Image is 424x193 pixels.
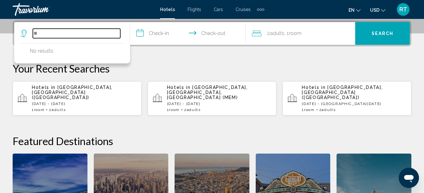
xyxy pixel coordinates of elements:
iframe: Button to launch messaging window [399,168,419,188]
span: Room [169,108,180,112]
span: 2 [267,29,284,38]
a: Travorium [13,3,154,16]
span: [GEOGRAPHIC_DATA], [GEOGRAPHIC_DATA] ([GEOGRAPHIC_DATA]) [302,85,383,100]
span: , 1 [284,29,302,38]
button: Check in and out dates [130,22,246,45]
button: Search [355,22,410,45]
button: Hotels in [GEOGRAPHIC_DATA], [GEOGRAPHIC_DATA] ([GEOGRAPHIC_DATA])[DATE] - [GEOGRAPHIC_DATA][DATE... [283,81,411,116]
span: 1 [32,108,45,112]
a: Flights [188,7,201,12]
span: [GEOGRAPHIC_DATA], [GEOGRAPHIC_DATA] ([GEOGRAPHIC_DATA]) [32,85,113,100]
button: Change language [349,5,361,15]
span: RT [399,6,407,13]
span: Room [289,30,302,36]
span: en [349,8,355,13]
p: [DATE] - [GEOGRAPHIC_DATA][DATE] [302,102,406,106]
span: Adults [52,108,66,112]
div: Search widget [14,22,410,45]
span: USD [370,8,379,13]
span: 1 [167,108,180,112]
span: [GEOGRAPHIC_DATA], [GEOGRAPHIC_DATA], [GEOGRAPHIC_DATA] (MEM) [167,85,248,100]
button: User Menu [395,3,411,16]
button: Travelers: 2 adults, 0 children [246,22,355,45]
span: Adults [270,30,284,36]
button: Change currency [370,5,385,15]
span: Adults [187,108,201,112]
span: Room [34,108,45,112]
span: 2 [319,108,336,112]
span: Room [304,108,315,112]
a: Cruises [236,7,251,12]
span: 1 [302,108,314,112]
span: Search [372,31,394,36]
p: [DATE] - [DATE] [167,102,272,106]
button: Extra navigation items [257,4,264,15]
a: Cars [214,7,223,12]
span: 2 [49,108,66,112]
p: No results [30,47,53,56]
span: Hotels in [167,85,191,90]
span: 2 [184,108,201,112]
span: Hotels in [32,85,56,90]
span: Hotels in [302,85,325,90]
button: Hotels in [GEOGRAPHIC_DATA], [GEOGRAPHIC_DATA], [GEOGRAPHIC_DATA] (MEM)[DATE] - [DATE]1Room2Adults [148,81,277,116]
span: Adults [322,108,336,112]
a: Hotels [160,7,175,12]
button: Hotels in [GEOGRAPHIC_DATA], [GEOGRAPHIC_DATA] ([GEOGRAPHIC_DATA])[DATE] - [DATE]1Room2Adults [13,81,141,116]
p: [DATE] - [DATE] [32,102,136,106]
p: Your Recent Searches [13,62,411,75]
h2: Featured Destinations [13,135,411,147]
